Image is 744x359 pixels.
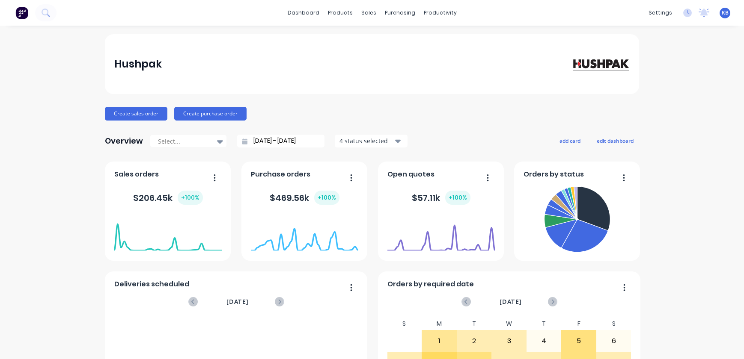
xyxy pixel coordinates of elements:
div: Overview [105,132,143,150]
div: sales [357,6,381,19]
span: Open quotes [387,169,434,179]
div: 6 [597,330,631,352]
span: Orders by status [524,169,584,179]
div: 1 [422,330,456,352]
div: products [324,6,357,19]
div: S [387,318,422,330]
img: Factory [15,6,28,19]
div: W [491,318,527,330]
button: Create sales order [105,107,167,121]
button: Create purchase order [174,107,247,121]
div: 4 [527,330,561,352]
div: 5 [562,330,596,352]
div: $ 469.56k [270,191,339,205]
a: dashboard [283,6,324,19]
span: [DATE] [226,297,249,306]
div: 3 [492,330,526,352]
div: purchasing [381,6,420,19]
div: 2 [457,330,491,352]
div: T [457,318,492,330]
button: 4 status selected [335,135,408,147]
div: F [561,318,596,330]
div: $ 206.45k [133,191,203,205]
button: add card [554,135,586,146]
span: KB [722,9,729,17]
button: edit dashboard [591,135,639,146]
div: settings [644,6,676,19]
span: Deliveries scheduled [114,279,189,289]
span: [DATE] [500,297,522,306]
span: Sales orders [114,169,159,179]
div: + 100 % [445,191,470,205]
div: M [422,318,457,330]
img: Hushpak [570,56,630,71]
div: T [527,318,562,330]
div: Hushpak [114,56,162,73]
div: S [596,318,631,330]
div: $ 57.11k [412,191,470,205]
span: Purchase orders [251,169,310,179]
div: 4 status selected [339,136,393,145]
div: productivity [420,6,461,19]
div: + 100 % [178,191,203,205]
div: + 100 % [314,191,339,205]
